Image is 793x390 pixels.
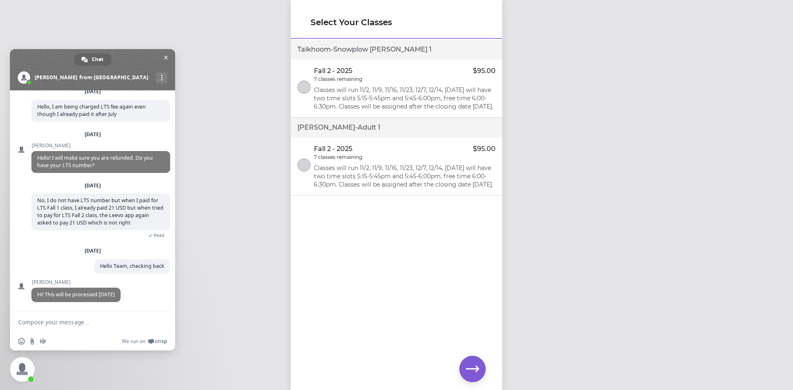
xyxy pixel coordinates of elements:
[122,338,167,345] a: We run onCrisp
[122,338,145,345] span: We run on
[314,76,362,83] p: 7 classes remaining
[314,164,496,189] p: Classes will run 11/2, 11/9, 11/16, 11/23, 12/7, 12/14, [DATE] will have two time slots 5:15-5:45...
[291,118,502,137] div: [PERSON_NAME] - Adult 1
[10,357,35,382] div: Close chat
[18,338,25,345] span: Insert an emoji
[156,72,167,83] div: More channels
[18,319,149,326] textarea: Compose your message...
[291,40,502,59] div: Taikhoom - Snowplow [PERSON_NAME] 1
[473,66,496,76] p: $95.00
[297,158,311,172] button: select class
[85,183,101,188] div: [DATE]
[37,154,153,169] span: Hello! I will make sure you are refunded. Do you have your LTS number?
[314,144,352,154] p: Fall 2 - 2025
[85,248,101,253] div: [DATE]
[473,144,496,154] p: $95.00
[31,143,170,149] span: [PERSON_NAME]
[154,232,164,238] span: Read
[161,53,170,62] span: Close chat
[85,132,101,137] div: [DATE]
[40,338,46,345] span: Audio message
[37,103,146,118] span: Hello, I am being charged LTS fee again even though I already paid it after July
[297,80,311,94] button: select class
[85,89,101,94] div: [DATE]
[29,338,36,345] span: Send a file
[314,66,352,76] p: Fall 2 - 2025
[31,279,121,285] span: [PERSON_NAME]
[155,338,167,345] span: Crisp
[314,154,362,161] p: 7 classes remaining
[74,53,112,66] div: Chat
[314,86,496,111] p: Classes will run 11/2, 11/9, 11/16, 11/23, 12/7, 12/14, [DATE] will have two time slots 5:15-5:45...
[37,291,115,298] span: Hi! This will be processed [DATE]
[92,53,103,66] span: Chat
[37,197,164,226] span: No, I do not have LTS number but when I paid for LTS Fall 1 class, I already paid 21 USD but when...
[100,262,164,269] span: Hello Team, checking back
[311,17,482,28] h1: Select Your Classes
